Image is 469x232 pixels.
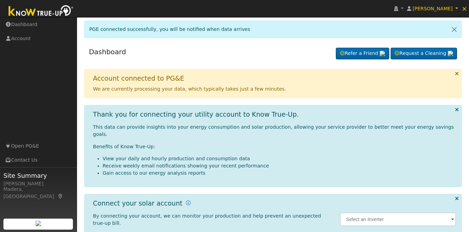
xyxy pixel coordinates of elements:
[93,111,299,118] h1: Thank you for connecting your utility account to Know True-Up.
[93,86,286,92] span: We are currently processing your data, which typically takes just a few minutes.
[103,155,456,162] li: View your daily and hourly production and consumption data
[461,4,467,13] span: ×
[103,162,456,170] li: Receive weekly email notifications showing your recent performance
[103,170,456,177] li: Gain access to our energy analysis reports
[380,51,385,56] img: retrieve
[93,199,182,207] h1: Connect your solar account
[448,51,453,56] img: retrieve
[36,221,41,226] img: retrieve
[340,212,456,226] input: Select an Inverter
[93,143,456,150] p: Benefits of Know True-Up:
[391,48,457,59] a: Request a Cleaning
[3,186,73,200] div: Madera, [GEOGRAPHIC_DATA]
[84,21,462,38] div: PGE connected successfully, you will be notified when data arrives
[336,48,389,59] a: Refer a Friend
[89,48,126,56] a: Dashboard
[93,213,321,226] span: By connecting your account, we can monitor your production and help prevent an unexpected true-up...
[447,21,461,38] a: Close
[5,4,77,19] img: Know True-Up
[413,6,453,11] span: [PERSON_NAME]
[3,180,73,187] div: [PERSON_NAME]
[93,124,454,137] span: This data can provide insights into your energy consumption and solar production, allowing your s...
[58,194,64,199] a: Map
[3,171,73,180] span: Site Summary
[93,74,184,82] h1: Account connected to PG&E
